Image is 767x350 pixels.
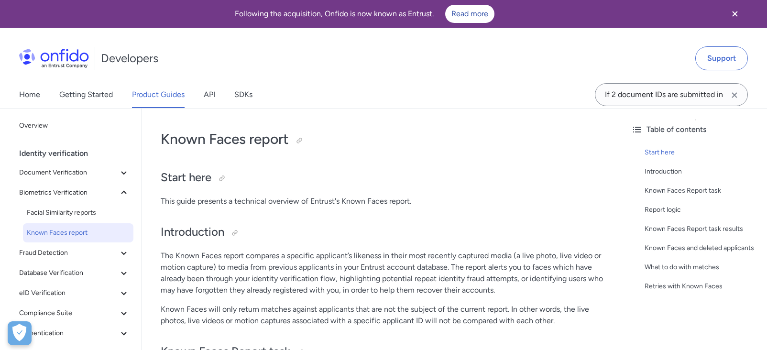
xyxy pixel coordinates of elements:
span: Database Verification [19,267,118,279]
a: Read more [445,5,494,23]
span: eID Verification [19,287,118,299]
svg: Clear search field button [729,89,740,101]
a: API [204,81,215,108]
a: Facial Similarity reports [23,203,133,222]
a: Report logic [645,204,759,216]
a: Retries with Known Faces [645,281,759,292]
button: Fraud Detection [15,243,133,262]
span: Document Verification [19,167,118,178]
h2: Start here [161,170,604,186]
span: Compliance Suite [19,307,118,319]
p: This guide presents a technical overview of Entrust's Known Faces report. [161,196,604,207]
button: Authentication [15,324,133,343]
span: Facial Similarity reports [27,207,130,219]
p: Known Faces will only return matches against applicants that are not the subject of the current r... [161,304,604,327]
svg: Close banner [729,8,741,20]
a: Start here [645,147,759,158]
h1: Developers [101,51,158,66]
input: Onfido search input field [595,83,748,106]
a: Known Faces Report task results [645,223,759,235]
button: Compliance Suite [15,304,133,323]
a: Known Faces Report task [645,185,759,197]
button: Close banner [717,2,753,26]
a: Overview [15,116,133,135]
span: Overview [19,120,130,131]
a: Home [19,81,40,108]
div: Following the acquisition, Onfido is now known as Entrust. [11,5,717,23]
a: Known Faces and deleted applicants [645,242,759,254]
div: Cookie Preferences [8,321,32,345]
button: Document Verification [15,163,133,182]
button: eID Verification [15,284,133,303]
button: Database Verification [15,263,133,283]
span: Authentication [19,328,118,339]
span: Known Faces report [27,227,130,239]
span: Biometrics Verification [19,187,118,198]
div: Identity verification [19,144,137,163]
h2: Introduction [161,224,604,241]
button: Biometrics Verification [15,183,133,202]
a: What to do with matches [645,262,759,273]
h1: Known Faces report [161,130,604,149]
div: Table of contents [631,124,759,135]
p: The Known Faces report compares a specific applicant’s likeness in their most recently captured m... [161,250,604,296]
a: Product Guides [132,81,185,108]
a: Introduction [645,166,759,177]
span: Fraud Detection [19,247,118,259]
img: Onfido Logo [19,49,89,68]
a: Getting Started [59,81,113,108]
a: Known Faces report [23,223,133,242]
a: Support [695,46,748,70]
a: SDKs [234,81,252,108]
button: Open Preferences [8,321,32,345]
